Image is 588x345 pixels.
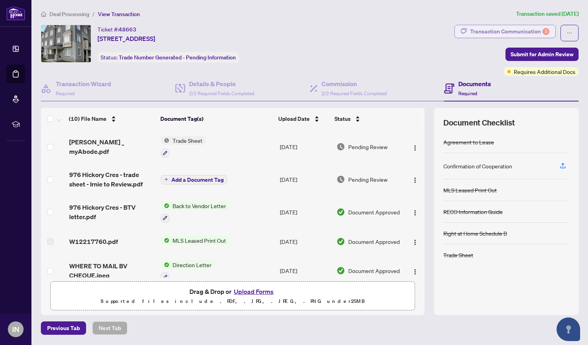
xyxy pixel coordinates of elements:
span: Status [334,114,351,123]
button: Logo [409,206,421,218]
span: Document Approved [348,237,400,246]
img: Status Icon [161,236,169,245]
span: 48663 [119,26,136,33]
span: W12217760.pdf [69,237,118,246]
p: Supported files include .PDF, .JPG, .JPEG, .PNG under 25 MB [55,297,410,306]
div: Ticket #: [97,25,136,34]
img: Logo [412,177,418,183]
div: Trade Sheet [443,251,473,259]
span: Pending Review [348,142,388,151]
h4: Commission [322,79,387,89]
button: Transaction Communication5 [454,25,556,38]
img: Status Icon [161,260,169,269]
button: Status IconMLS Leased Print Out [161,236,229,245]
span: Submit for Admin Review [511,48,573,61]
img: Logo [412,239,418,245]
img: Document Status [336,175,345,184]
span: Drag & Drop or [189,286,276,297]
img: Document Status [336,237,345,246]
span: Pending Review [348,175,388,184]
td: [DATE] [277,229,333,254]
button: Status IconTrade Sheet [161,136,206,157]
span: home [41,11,46,17]
span: 976 Hickory Cres - trade sheet - Irnie to Review.pdf [69,170,155,189]
span: Previous Tab [47,322,80,334]
span: Document Approved [348,208,400,216]
button: Logo [409,235,421,248]
span: (10) File Name [69,114,107,123]
img: Logo [412,210,418,216]
img: Document Status [336,266,345,275]
li: / [92,9,95,18]
div: RECO Information Guide [443,207,503,216]
span: Drag & Drop orUpload FormsSupported files include .PDF, .JPG, .JPEG, .PNG under25MB [51,282,415,311]
button: Add a Document Tag [161,174,227,184]
button: Submit for Admin Review [505,48,579,61]
h4: Details & People [189,79,254,89]
th: Document Tag(s) [157,108,275,130]
span: Document Approved [348,266,400,275]
span: View Transaction [98,11,140,18]
span: Requires Additional Docs [514,67,575,76]
div: MLS Leased Print Out [443,186,497,194]
button: Logo [409,173,421,186]
button: Add a Document Tag [161,175,227,184]
button: Open asap [557,317,580,341]
span: Deal Processing [50,11,89,18]
span: 2/2 Required Fields Completed [322,90,387,96]
td: [DATE] [277,254,333,288]
div: Transaction Communication [470,25,549,38]
span: Trade Number Generated - Pending Information [119,54,236,61]
span: [STREET_ADDRESS] [97,34,155,43]
span: WHERE TO MAIL BV CHEQUE.jpeg [69,261,155,280]
button: Status IconDirection Letter [161,260,215,282]
span: 2/2 Required Fields Completed [189,90,254,96]
img: logo [6,6,25,20]
img: Document Status [336,208,345,216]
td: [DATE] [277,164,333,195]
span: Document Checklist [443,117,515,128]
h4: Documents [458,79,491,89]
th: (10) File Name [66,108,157,130]
span: MLS Leased Print Out [169,236,229,245]
button: Status IconBack to Vendor Letter [161,201,229,223]
span: IN [12,324,19,335]
span: [PERSON_NAME] _ myAbode.pdf [69,137,155,156]
img: IMG-W12217760_1.jpg [41,25,91,62]
button: Logo [409,264,421,277]
span: plus [164,177,168,181]
span: ellipsis [567,30,572,36]
span: Direction Letter [169,260,215,269]
span: Upload Date [278,114,310,123]
button: Previous Tab [41,321,86,335]
img: Status Icon [161,136,169,145]
div: Confirmation of Cooperation [443,162,512,170]
span: Add a Document Tag [171,177,224,183]
div: Right at Home Schedule B [443,229,507,238]
span: Required [458,90,477,96]
img: Status Icon [161,201,169,210]
td: [DATE] [277,195,333,229]
img: Logo [412,145,418,151]
div: 5 [542,28,549,35]
img: Document Status [336,142,345,151]
img: Logo [412,269,418,275]
span: Required [56,90,75,96]
th: Status [331,108,402,130]
button: Upload Forms [232,286,276,297]
div: Agreement to Lease [443,138,494,146]
h4: Transaction Wizard [56,79,111,89]
div: Status: [97,52,239,63]
td: [DATE] [277,130,333,164]
article: Transaction saved [DATE] [516,9,579,18]
span: 976 Hickory Cres - BTV letter.pdf [69,203,155,221]
span: Trade Sheet [169,136,206,145]
th: Upload Date [275,108,332,130]
button: Next Tab [92,321,127,335]
span: Back to Vendor Letter [169,201,229,210]
button: Logo [409,140,421,153]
